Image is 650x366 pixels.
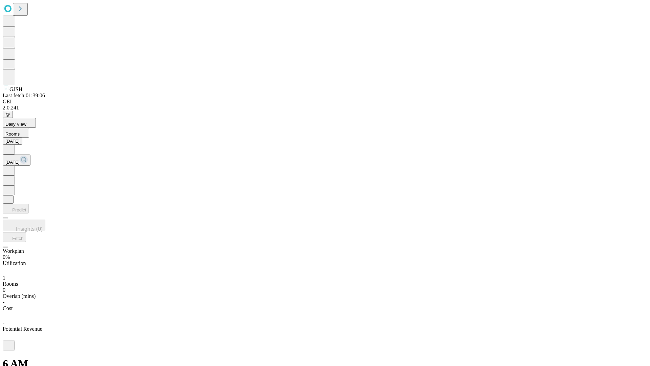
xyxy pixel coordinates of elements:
span: @ [5,112,10,117]
span: Last fetch: 01:39:06 [3,93,45,98]
span: Potential Revenue [3,326,42,332]
span: Cost [3,305,13,311]
button: Fetch [3,232,26,242]
span: Overlap (mins) [3,293,36,299]
span: GJSH [9,86,22,92]
span: Rooms [5,131,20,137]
span: 0% [3,254,10,260]
div: GEI [3,99,647,105]
span: 0 [3,287,5,293]
div: 2.0.241 [3,105,647,111]
span: 1 [3,275,5,281]
span: [DATE] [5,160,20,165]
span: - [3,320,4,326]
button: Rooms [3,128,29,138]
button: [DATE] [3,138,22,145]
button: Daily View [3,118,36,128]
button: Predict [3,204,29,213]
span: Workplan [3,248,24,254]
button: Insights (0) [3,220,45,230]
span: Rooms [3,281,18,287]
span: Insights (0) [16,226,43,232]
button: [DATE] [3,155,30,166]
button: @ [3,111,13,118]
span: - [3,299,4,305]
span: Utilization [3,260,26,266]
span: Daily View [5,122,26,127]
